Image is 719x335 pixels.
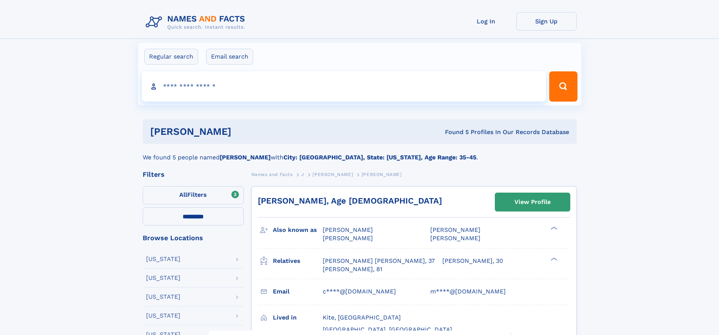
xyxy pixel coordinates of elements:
[549,71,577,102] button: Search Button
[143,186,244,204] label: Filters
[313,170,353,179] a: [PERSON_NAME]
[179,191,187,198] span: All
[143,144,577,162] div: We found 5 people named with .
[301,172,304,177] span: J
[142,71,546,102] input: search input
[313,172,353,177] span: [PERSON_NAME]
[323,265,382,273] a: [PERSON_NAME], 81
[323,235,373,242] span: [PERSON_NAME]
[146,275,180,281] div: [US_STATE]
[516,12,577,31] a: Sign Up
[273,255,323,267] h3: Relatives
[273,224,323,236] h3: Also known as
[430,226,480,233] span: [PERSON_NAME]
[323,314,401,321] span: Kite, [GEOGRAPHIC_DATA]
[143,12,251,32] img: Logo Names and Facts
[220,154,271,161] b: [PERSON_NAME]
[273,311,323,324] h3: Lived in
[146,313,180,319] div: [US_STATE]
[442,257,503,265] a: [PERSON_NAME], 30
[146,294,180,300] div: [US_STATE]
[495,193,570,211] a: View Profile
[323,257,435,265] a: [PERSON_NAME] [PERSON_NAME], 37
[258,196,442,205] a: [PERSON_NAME], Age [DEMOGRAPHIC_DATA]
[143,235,244,241] div: Browse Locations
[456,12,516,31] a: Log In
[549,226,558,231] div: ❯
[146,256,180,262] div: [US_STATE]
[273,285,323,298] h3: Email
[362,172,402,177] span: [PERSON_NAME]
[283,154,476,161] b: City: [GEOGRAPHIC_DATA], State: [US_STATE], Age Range: 35-45
[323,226,373,233] span: [PERSON_NAME]
[301,170,304,179] a: J
[206,49,253,65] label: Email search
[150,127,338,136] h1: [PERSON_NAME]
[323,326,452,333] span: [GEOGRAPHIC_DATA], [GEOGRAPHIC_DATA]
[514,193,551,211] div: View Profile
[338,128,569,136] div: Found 5 Profiles In Our Records Database
[144,49,198,65] label: Regular search
[430,235,480,242] span: [PERSON_NAME]
[549,256,558,261] div: ❯
[143,171,244,178] div: Filters
[251,170,293,179] a: Names and Facts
